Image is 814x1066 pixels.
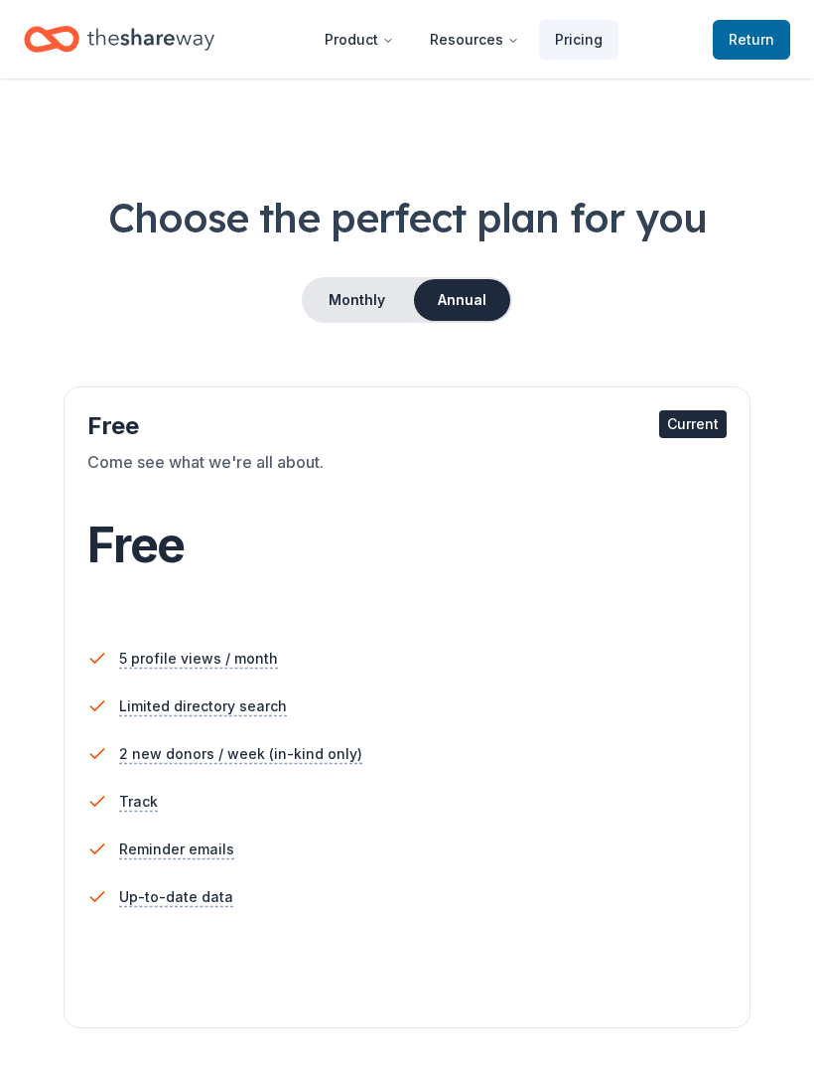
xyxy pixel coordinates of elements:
div: Come see what we're all about. [87,450,727,506]
a: Return [713,20,790,60]
span: Return [729,28,774,52]
span: Limited directory search [119,694,287,718]
div: Free [87,410,727,442]
button: Resources [414,20,535,60]
button: Monthly [304,279,410,321]
button: Product [309,20,410,60]
span: 5 profile views / month [119,647,278,671]
span: Up-to-date data [119,885,233,909]
span: Track [119,790,158,814]
div: Current [659,410,727,438]
span: Reminder emails [119,838,234,861]
nav: Main [309,16,618,63]
a: Home [24,16,214,63]
span: 2 new donors / week (in-kind only) [119,742,362,766]
h1: Choose the perfect plan for you [24,190,790,245]
span: Free [87,516,185,574]
a: Pricing [539,20,618,60]
button: Annual [414,279,510,321]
